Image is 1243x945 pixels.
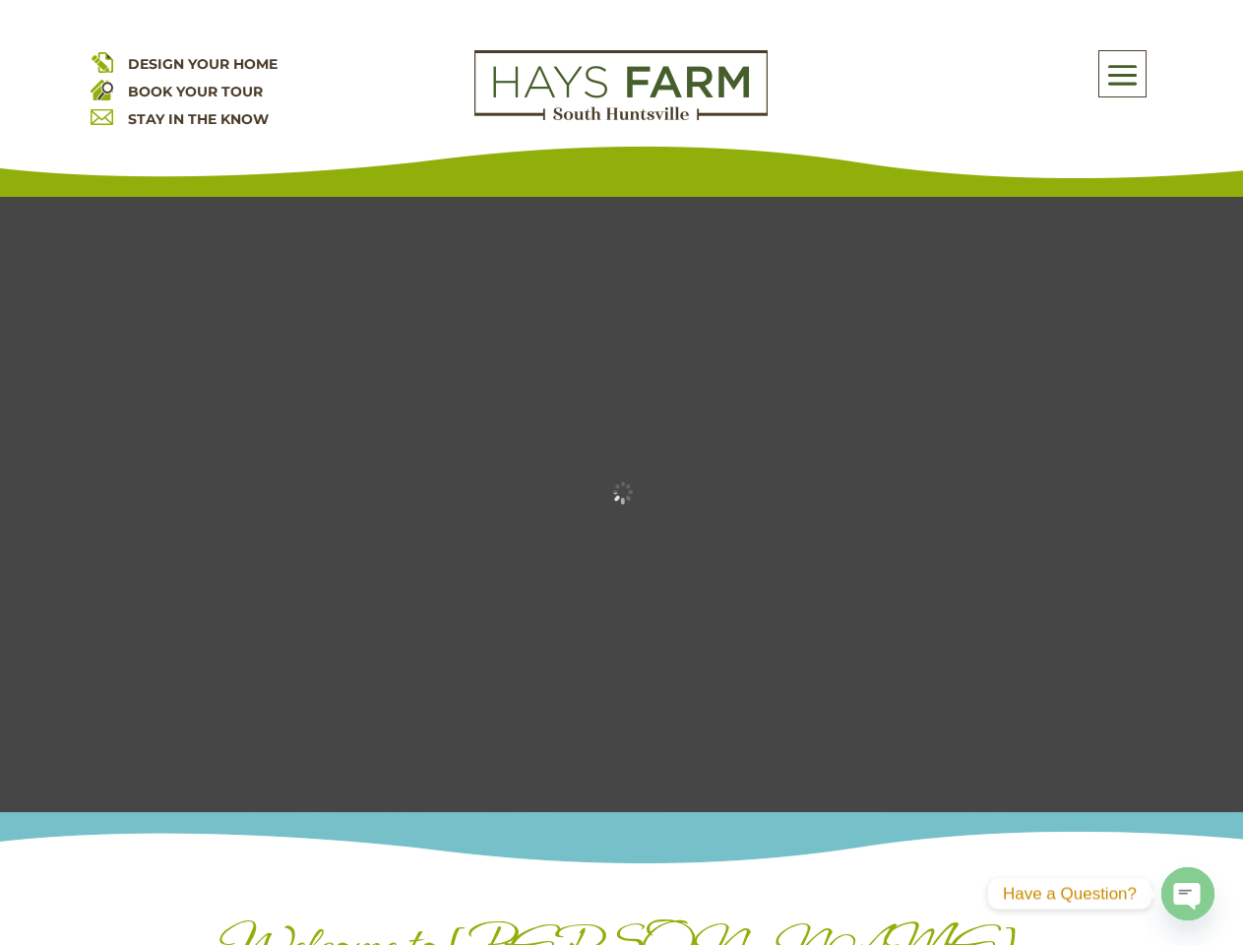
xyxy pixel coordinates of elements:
[474,50,768,121] img: Logo
[474,107,768,125] a: hays farm homes huntsville development
[91,78,113,100] img: book your home tour
[128,55,278,73] a: DESIGN YOUR HOME
[128,83,263,100] a: BOOK YOUR TOUR
[128,110,269,128] a: STAY IN THE KNOW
